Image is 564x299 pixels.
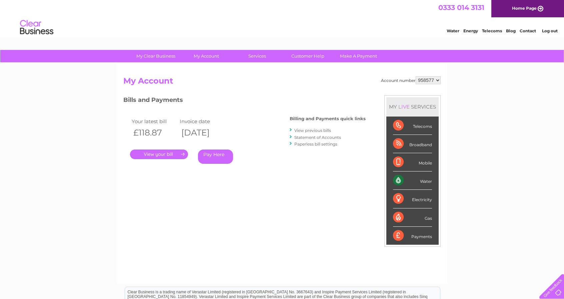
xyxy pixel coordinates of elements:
[294,128,331,133] a: View previous bills
[198,149,233,164] a: Pay Here
[463,28,478,33] a: Energy
[393,171,432,190] div: Water
[123,76,441,89] h2: My Account
[130,117,178,126] td: Your latest bill
[178,117,226,126] td: Invoice date
[447,28,459,33] a: Water
[381,76,441,84] div: Account number
[393,208,432,227] div: Gas
[386,97,439,116] div: MY SERVICES
[20,17,54,38] img: logo.png
[290,116,366,121] h4: Billing and Payments quick links
[130,126,178,140] th: £118.87
[294,135,341,140] a: Statement of Accounts
[123,95,366,107] h3: Bills and Payments
[294,142,337,147] a: Paperless bill settings
[542,28,558,33] a: Log out
[397,104,411,110] div: LIVE
[393,117,432,135] div: Telecoms
[520,28,536,33] a: Contact
[393,227,432,245] div: Payments
[128,50,183,62] a: My Clear Business
[230,50,285,62] a: Services
[280,50,335,62] a: Customer Help
[438,3,484,12] a: 0333 014 3131
[506,28,516,33] a: Blog
[179,50,234,62] a: My Account
[393,190,432,208] div: Electricity
[125,4,440,32] div: Clear Business is a trading name of Verastar Limited (registered in [GEOGRAPHIC_DATA] No. 3667643...
[331,50,386,62] a: Make A Payment
[130,149,188,159] a: .
[178,126,226,140] th: [DATE]
[482,28,502,33] a: Telecoms
[393,135,432,153] div: Broadband
[393,153,432,171] div: Mobile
